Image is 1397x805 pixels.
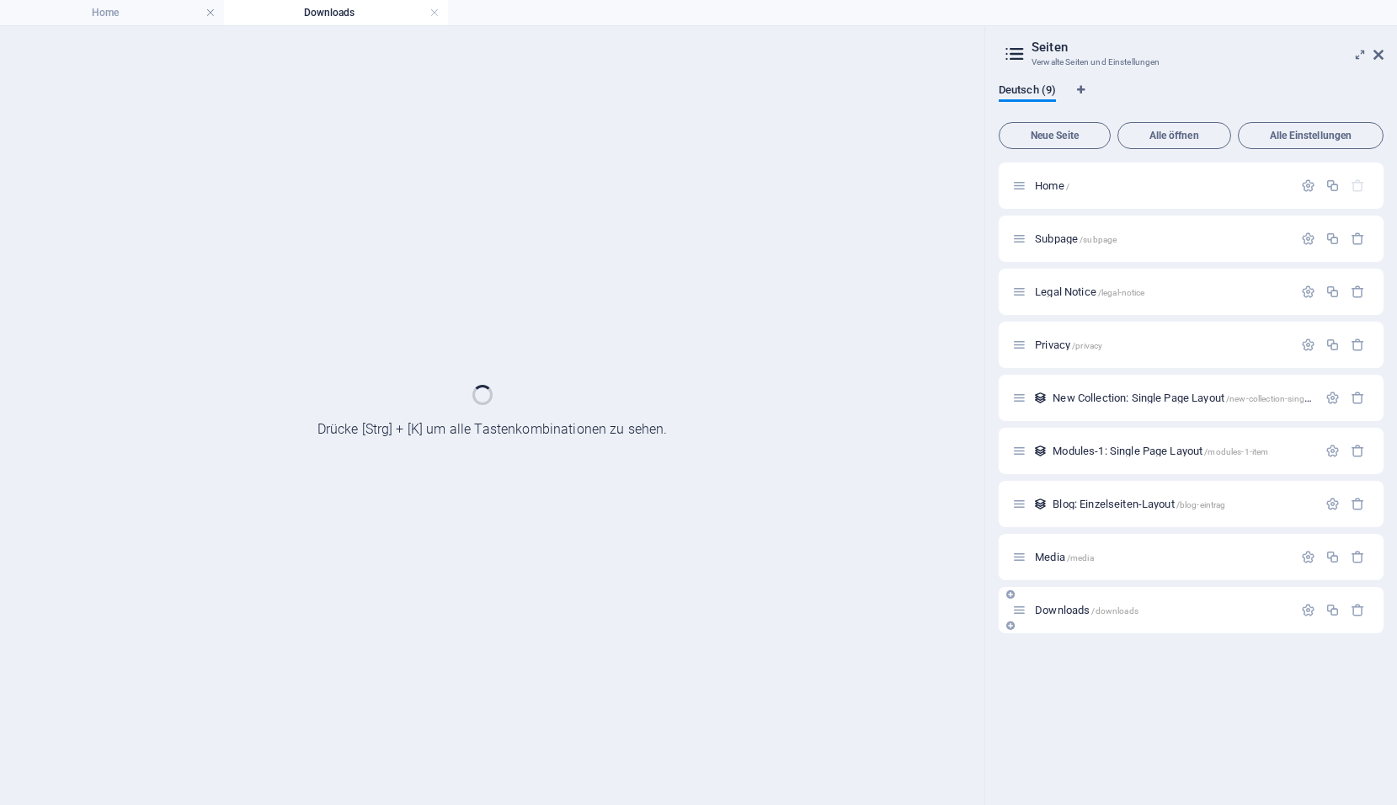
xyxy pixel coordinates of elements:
[1325,391,1340,405] div: Einstellungen
[1301,603,1315,617] div: Einstellungen
[1033,391,1048,405] div: Dieses Layout wird als Template für alle Einträge dieser Collection genutzt (z.B. ein Blog Post)....
[1030,180,1293,191] div: Home/
[1035,551,1094,563] span: Klick, um Seite zu öffnen
[1053,498,1225,510] span: Klick, um Seite zu öffnen
[1030,233,1293,244] div: Subpage/subpage
[1080,235,1117,244] span: /subpage
[1053,392,1357,404] span: Klick, um Seite zu öffnen
[1351,603,1365,617] div: Entfernen
[1301,232,1315,246] div: Einstellungen
[1351,232,1365,246] div: Entfernen
[1030,286,1293,297] div: Legal Notice/legal-notice
[1030,339,1293,350] div: Privacy/privacy
[1066,182,1069,191] span: /
[1351,179,1365,193] div: Die Startseite kann nicht gelöscht werden
[1325,497,1340,511] div: Einstellungen
[1006,131,1103,141] span: Neue Seite
[999,83,1384,115] div: Sprachen-Tabs
[1325,179,1340,193] div: Duplizieren
[1301,179,1315,193] div: Einstellungen
[224,3,448,22] h4: Downloads
[1048,392,1317,403] div: New Collection: Single Page Layout/new-collection-single-page-layout
[1325,285,1340,299] div: Duplizieren
[1301,285,1315,299] div: Einstellungen
[1301,550,1315,564] div: Einstellungen
[1098,288,1145,297] span: /legal-notice
[1035,179,1069,192] span: Klick, um Seite zu öffnen
[1035,339,1102,351] span: Klick, um Seite zu öffnen
[1351,444,1365,458] div: Entfernen
[1325,444,1340,458] div: Einstellungen
[1351,285,1365,299] div: Entfernen
[999,80,1056,104] span: Deutsch (9)
[1030,552,1293,562] div: Media/media
[1125,131,1224,141] span: Alle öffnen
[1351,338,1365,352] div: Entfernen
[1035,232,1117,245] span: Klick, um Seite zu öffnen
[1033,444,1048,458] div: Dieses Layout wird als Template für alle Einträge dieser Collection genutzt (z.B. ein Blog Post)....
[1351,497,1365,511] div: Entfernen
[1351,550,1365,564] div: Entfernen
[1325,338,1340,352] div: Duplizieren
[1176,500,1226,509] span: /blog-eintrag
[1226,394,1358,403] span: /new-collection-single-page-layout
[1035,285,1144,298] span: Klick, um Seite zu öffnen
[1032,55,1350,70] h3: Verwalte Seiten und Einstellungen
[1048,498,1317,509] div: Blog: Einzelseiten-Layout/blog-eintrag
[1030,605,1293,616] div: Downloads/downloads
[1048,445,1317,456] div: Modules-1: Single Page Layout/modules-1-item
[1325,603,1340,617] div: Duplizieren
[1325,232,1340,246] div: Duplizieren
[1325,550,1340,564] div: Duplizieren
[1351,391,1365,405] div: Entfernen
[1032,40,1384,55] h2: Seiten
[1035,604,1138,616] span: Klick, um Seite zu öffnen
[1033,497,1048,511] div: Dieses Layout wird als Template für alle Einträge dieser Collection genutzt (z.B. ein Blog Post)....
[1053,445,1268,457] span: Klick, um Seite zu öffnen
[1117,122,1231,149] button: Alle öffnen
[1067,553,1094,562] span: /media
[1301,338,1315,352] div: Einstellungen
[1091,606,1138,616] span: /downloads
[1238,122,1384,149] button: Alle Einstellungen
[1245,131,1376,141] span: Alle Einstellungen
[999,122,1111,149] button: Neue Seite
[1204,447,1268,456] span: /modules-1-item
[1072,341,1102,350] span: /privacy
